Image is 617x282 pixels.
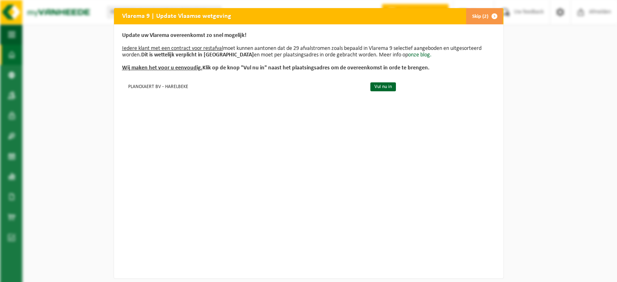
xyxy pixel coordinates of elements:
p: moet kunnen aantonen dat de 29 afvalstromen zoals bepaald in Vlarema 9 selectief aangeboden en ui... [122,32,495,71]
u: Iedere klant met een contract voor restafval [122,45,223,52]
a: onze blog. [408,52,432,58]
b: Dit is wettelijk verplicht in [GEOGRAPHIC_DATA] [141,52,254,58]
b: Update uw Vlarema overeenkomst zo snel mogelijk! [122,32,247,39]
td: PLANCKAERT BV - HARELBEKE [122,80,363,93]
b: Klik op de knop "Vul nu in" naast het plaatsingsadres om de overeenkomst in orde te brengen. [122,65,430,71]
button: Skip (2) [466,8,503,24]
h2: Vlarema 9 | Update Vlaamse wetgeving [114,8,239,24]
a: Vul nu in [370,82,396,91]
u: Wij maken het voor u eenvoudig. [122,65,202,71]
